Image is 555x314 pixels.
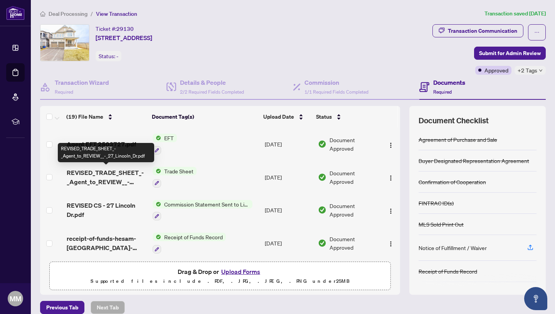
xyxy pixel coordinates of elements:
button: Upload Forms [219,267,262,277]
span: Status [316,113,332,121]
span: Required [55,89,73,95]
span: - [116,53,118,60]
button: Previous Tab [40,301,84,314]
article: Transaction saved [DATE] [484,9,546,18]
img: Document Status [318,206,326,214]
span: Drag & Drop or [178,267,262,277]
span: Document Approved [330,169,378,186]
img: Document Status [318,239,326,247]
span: Approved [484,66,508,74]
span: down [539,69,543,72]
div: MLS Sold Print Out [419,220,464,228]
h4: Documents [433,78,465,87]
th: Status [313,106,379,128]
button: Status IconCommission Statement Sent to Listing Brokerage [153,200,252,221]
p: Supported files include .PDF, .JPG, .JPEG, .PNG under 25 MB [54,277,386,286]
span: ellipsis [534,30,540,35]
div: Receipt of Funds Record [419,267,477,275]
td: [DATE] [262,161,315,194]
div: Agreement of Purchase and Sale [419,135,497,144]
th: (19) File Name [63,106,149,128]
button: Logo [385,237,397,249]
h4: Commission [304,78,368,87]
span: Document Approved [330,235,378,252]
h4: Details & People [180,78,244,87]
td: [DATE] [262,227,315,260]
img: Logo [388,142,394,148]
img: Status Icon [153,233,161,241]
img: IMG-S12046360_1.jpg [40,25,89,61]
li: / [91,9,93,18]
img: Logo [388,208,394,214]
span: Upload Date [263,113,294,121]
img: Document Status [318,140,326,148]
span: Document Approved [330,136,378,153]
span: Document Approved [330,201,378,218]
div: Notice of Fulfillment / Waiver [419,243,487,252]
span: Deal Processing [49,10,87,17]
span: receipt-of-funds-hesam-[GEOGRAPHIC_DATA]-esfah-20250403-083012.pdf [67,234,146,252]
span: Required [433,89,452,95]
span: Agent EFT 2503727.pdf [67,139,136,149]
span: Document Checklist [419,115,489,126]
img: Status Icon [153,200,161,208]
div: Status: [96,51,121,61]
div: Confirmation of Cooperation [419,178,486,186]
span: +2 Tags [518,66,537,75]
span: View Transaction [96,10,137,17]
span: REVISED_TRADE_SHEET_-_Agent_to_REVIEW__-_27_Lincoln_Dr.pdf [67,168,146,186]
span: Trade Sheet [161,167,197,175]
div: Transaction Communication [448,25,517,37]
button: Open asap [524,287,547,310]
span: 29130 [116,25,134,32]
button: Submit for Admin Review [474,47,546,60]
img: Status Icon [153,134,161,142]
span: 1/1 Required Fields Completed [304,89,368,95]
span: Previous Tab [46,301,78,314]
div: Buyer Designated Representation Agreement [419,156,529,165]
div: Ticket #: [96,24,134,33]
div: REVISED_TRADE_SHEET_-_Agent_to_REVIEW__-_27_Lincoln_Dr.pdf [58,143,154,162]
span: Receipt of Funds Record [161,233,226,241]
td: [DATE] [262,194,315,227]
span: home [40,11,45,17]
div: FINTRAC ID(s) [419,199,454,207]
img: Logo [388,241,394,247]
span: Submit for Admin Review [479,47,541,59]
span: [STREET_ADDRESS] [96,33,152,42]
button: Logo [385,204,397,216]
span: REVISED CS - 27 Lincoln Dr.pdf [67,201,146,219]
td: [DATE] [262,128,315,161]
th: Document Tag(s) [149,106,260,128]
button: Next Tab [91,301,125,314]
button: Status IconReceipt of Funds Record [153,233,226,254]
button: Logo [385,171,397,183]
span: (19) File Name [66,113,103,121]
span: MM [10,293,21,304]
button: Status IconTrade Sheet [153,167,197,188]
span: 2/2 Required Fields Completed [180,89,244,95]
button: Logo [385,138,397,150]
button: Status IconEFT [153,134,177,154]
img: Status Icon [153,167,161,175]
span: Drag & Drop orUpload FormsSupported files include .PDF, .JPG, .JPEG, .PNG under25MB [50,262,390,290]
span: Commission Statement Sent to Listing Brokerage [161,200,252,208]
button: Transaction Communication [432,24,523,37]
span: EFT [161,134,177,142]
img: logo [6,6,25,20]
h4: Transaction Wizard [55,78,109,87]
th: Upload Date [260,106,313,128]
img: Logo [388,175,394,181]
img: Document Status [318,173,326,181]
